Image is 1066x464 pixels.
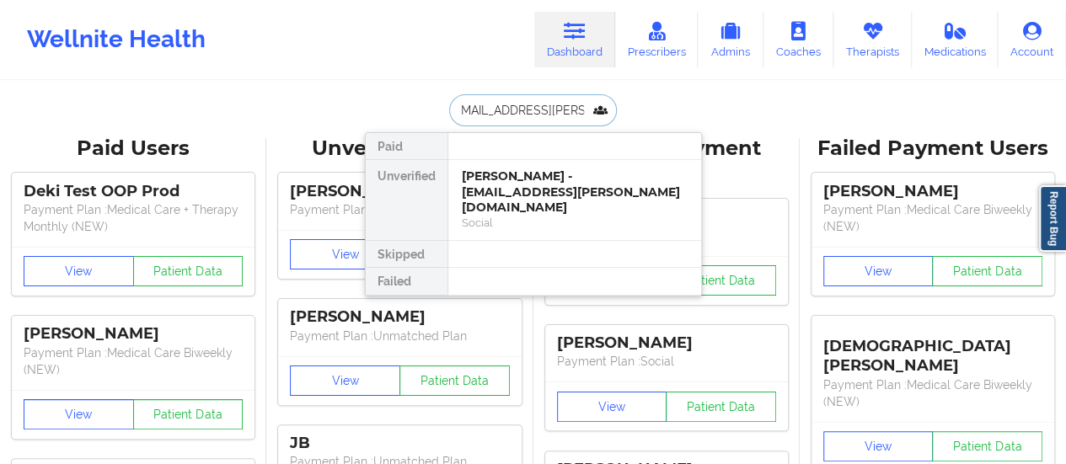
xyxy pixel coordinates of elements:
[290,328,509,344] p: Payment Plan : Unmatched Plan
[24,344,243,378] p: Payment Plan : Medical Care Biweekly (NEW)
[823,376,1042,410] p: Payment Plan : Medical Care Biweekly (NEW)
[24,182,243,201] div: Deki Test OOP Prod
[133,256,244,286] button: Patient Data
[366,241,447,268] div: Skipped
[290,365,400,396] button: View
[698,12,763,67] a: Admins
[666,392,776,422] button: Patient Data
[912,12,999,67] a: Medications
[399,365,510,396] button: Patient Data
[290,201,509,218] p: Payment Plan : Unmatched Plan
[823,182,1042,201] div: [PERSON_NAME]
[462,168,688,216] div: [PERSON_NAME] - [EMAIL_ADDRESS][PERSON_NAME][DOMAIN_NAME]
[666,265,776,296] button: Patient Data
[290,307,509,327] div: [PERSON_NAME]
[823,256,934,286] button: View
[24,256,134,286] button: View
[998,12,1066,67] a: Account
[24,201,243,235] p: Payment Plan : Medical Care + Therapy Monthly (NEW)
[278,136,521,162] div: Unverified Users
[557,392,667,422] button: View
[24,399,134,429] button: View
[366,160,447,241] div: Unverified
[823,201,1042,235] p: Payment Plan : Medical Care Biweekly (NEW)
[763,12,833,67] a: Coaches
[812,136,1054,162] div: Failed Payment Users
[615,12,699,67] a: Prescribers
[557,353,776,370] p: Payment Plan : Social
[534,12,615,67] a: Dashboard
[823,431,934,461] button: View
[932,256,1042,286] button: Patient Data
[366,133,447,160] div: Paid
[366,268,447,295] div: Failed
[462,216,688,230] div: Social
[290,434,509,453] div: JB
[133,399,244,429] button: Patient Data
[290,239,400,269] button: View
[1039,185,1066,252] a: Report Bug
[932,431,1042,461] button: Patient Data
[290,182,509,201] div: [PERSON_NAME]
[557,333,776,353] div: [PERSON_NAME]
[12,136,254,162] div: Paid Users
[823,324,1042,376] div: [DEMOGRAPHIC_DATA][PERSON_NAME]
[833,12,912,67] a: Therapists
[24,324,243,344] div: [PERSON_NAME]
